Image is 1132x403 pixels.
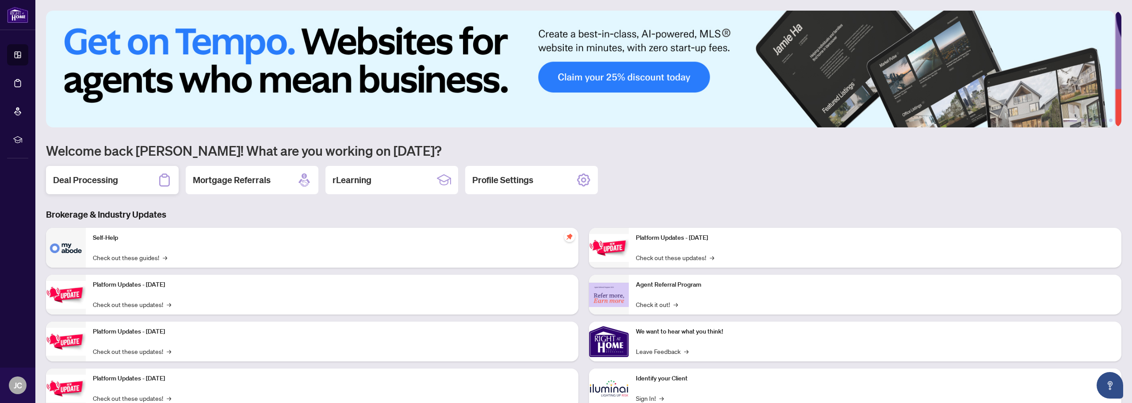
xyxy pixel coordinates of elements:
p: Platform Updates - [DATE] [93,374,571,384]
a: Leave Feedback→ [636,346,688,356]
p: We want to hear what you think! [636,327,1114,337]
p: Self-Help [93,233,571,243]
p: Identify your Client [636,374,1114,384]
button: 5 [1102,119,1105,122]
span: JC [14,379,22,391]
img: Slide 0 [46,11,1115,127]
button: 3 [1088,119,1091,122]
span: → [163,253,167,262]
a: Check out these updates!→ [636,253,714,262]
img: Platform Updates - September 16, 2025 [46,281,86,309]
span: → [710,253,714,262]
a: Check out these updates!→ [93,393,171,403]
a: Check out these guides!→ [93,253,167,262]
h2: Mortgage Referrals [193,174,271,186]
button: 6 [1109,119,1113,122]
img: Platform Updates - July 8, 2025 [46,375,86,403]
p: Platform Updates - [DATE] [636,233,1114,243]
button: 1 [1063,119,1077,122]
h1: Welcome back [PERSON_NAME]! What are you working on [DATE]? [46,142,1121,159]
a: Check out these updates!→ [93,346,171,356]
button: 4 [1095,119,1098,122]
h2: Profile Settings [472,174,533,186]
img: logo [7,7,28,23]
img: Self-Help [46,228,86,268]
p: Platform Updates - [DATE] [93,280,571,290]
a: Check out these updates!→ [93,299,171,309]
span: → [673,299,678,309]
p: Platform Updates - [DATE] [93,327,571,337]
p: Agent Referral Program [636,280,1114,290]
span: → [167,393,171,403]
button: Open asap [1097,372,1123,399]
img: Agent Referral Program [589,283,629,307]
span: pushpin [564,231,575,242]
a: Check it out!→ [636,299,678,309]
span: → [167,346,171,356]
h2: Deal Processing [53,174,118,186]
button: 2 [1081,119,1084,122]
h2: rLearning [333,174,371,186]
a: Sign In!→ [636,393,664,403]
img: Platform Updates - June 23, 2025 [589,234,629,262]
span: → [684,346,688,356]
h3: Brokerage & Industry Updates [46,208,1121,221]
span: → [659,393,664,403]
img: We want to hear what you think! [589,322,629,361]
img: Platform Updates - July 21, 2025 [46,328,86,356]
span: → [167,299,171,309]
